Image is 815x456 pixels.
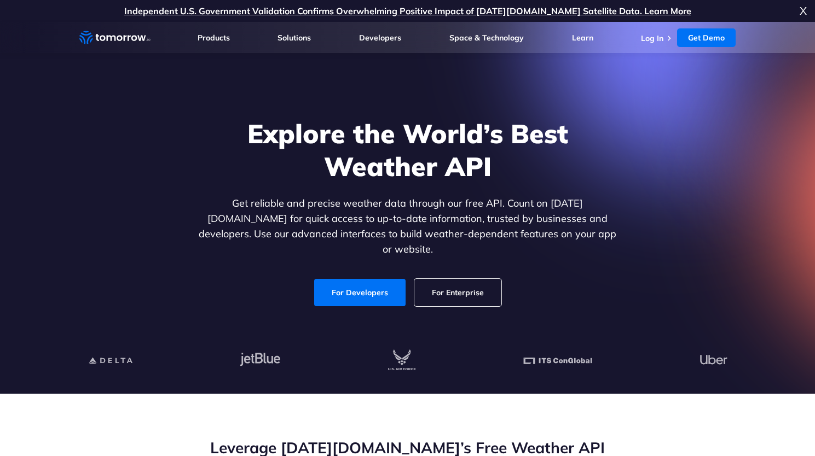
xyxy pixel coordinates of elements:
[314,279,406,306] a: For Developers
[572,33,593,43] a: Learn
[278,33,311,43] a: Solutions
[414,279,501,306] a: For Enterprise
[641,33,663,43] a: Log In
[196,117,619,183] h1: Explore the World’s Best Weather API
[196,196,619,257] p: Get reliable and precise weather data through our free API. Count on [DATE][DOMAIN_NAME] for quic...
[124,5,691,16] a: Independent U.S. Government Validation Confirms Overwhelming Positive Impact of [DATE][DOMAIN_NAM...
[677,28,736,47] a: Get Demo
[198,33,230,43] a: Products
[79,30,151,46] a: Home link
[449,33,524,43] a: Space & Technology
[359,33,401,43] a: Developers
